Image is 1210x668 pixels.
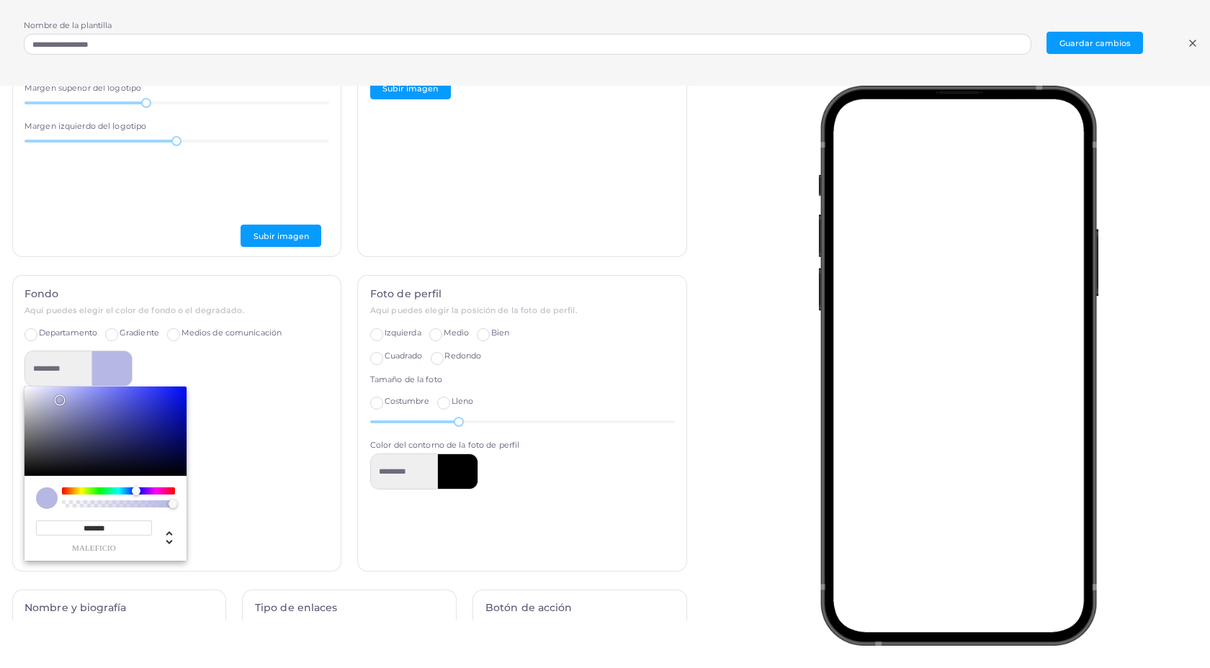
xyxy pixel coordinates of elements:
font: Aquí puedes elegir la posición de la foto de perfil. [370,305,578,315]
font: maleficio [72,543,116,552]
font: Izquierda [385,328,421,338]
div: current color is #B6B8E3 [36,487,58,509]
font: Foto de perfil [370,287,442,300]
font: Subir imagen [382,83,438,93]
font: Redondo [444,351,481,361]
font: Guardar cambios [1059,38,1131,48]
font: Nombre y biografía [24,601,126,614]
font: Subir imagen [254,230,309,240]
font: Tamaño de la foto [370,374,442,384]
font: Aquí puedes elegir la apariencia del botón de acción. [485,620,663,639]
font: Margen superior del logotipo [24,83,141,93]
font: Nombre de la plantilla [24,20,112,30]
button: Subir imagen [370,77,451,99]
font: Bien [491,328,509,338]
font: Fondo [24,287,59,300]
font: Aquí puedes elegir el color de fondo o el degradado. [24,305,245,315]
font: Aquí puedes cambiar el color de los campos de nombre y biografía. [24,620,210,639]
font: Medios de comunicación [181,328,282,338]
div: Selector de color de Chrome [24,387,187,561]
font: Gradiente [120,328,159,338]
font: Costumbre [385,396,429,406]
button: Guardar cambios [1047,32,1143,54]
button: Subir imagen [241,225,321,247]
font: Color del contorno de la foto de perfil [370,440,519,450]
img: Logo [24,160,241,232]
font: Margen izquierdo del logotipo [24,121,146,131]
font: Lleno [452,396,474,406]
font: Tipo de enlaces [255,601,338,614]
font: Botón de acción [485,601,573,614]
div: Cambiar otra definición de color [152,520,175,552]
font: Aquí puedes personalizar los enlaces. [255,620,412,630]
font: Medio [444,328,470,338]
font: Departamento [39,328,97,338]
font: Cuadrado [385,351,423,361]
